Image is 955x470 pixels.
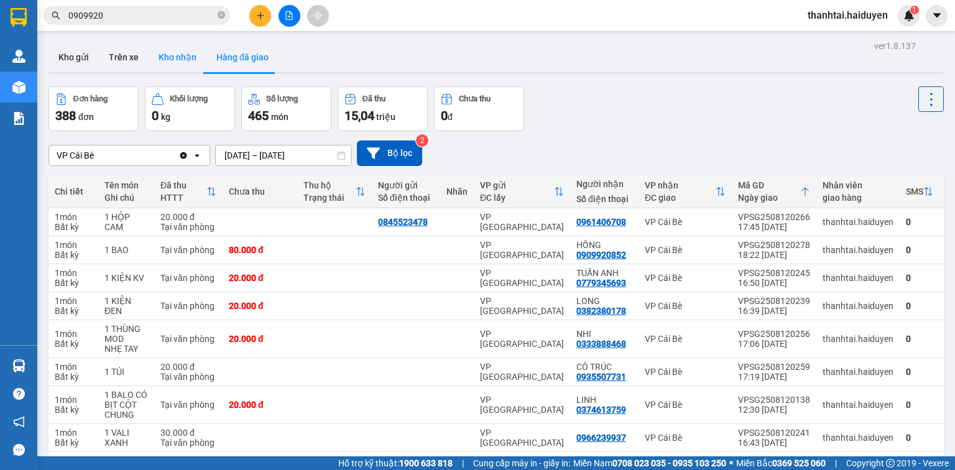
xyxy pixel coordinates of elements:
div: Thu hộ [303,180,356,190]
button: Trên xe [99,42,149,72]
span: đ [448,112,453,122]
div: 0374613759 [576,405,626,415]
th: Toggle SortBy [154,175,223,208]
div: Bất kỳ [55,372,92,382]
strong: 0369 525 060 [772,458,826,468]
span: copyright [886,459,895,468]
div: 1 món [55,428,92,438]
strong: 0708 023 035 - 0935 103 250 [612,458,726,468]
div: 0935507731 [576,372,626,382]
div: 1 KIỆN ĐEN [104,296,148,316]
div: 0779345693 [576,278,626,288]
img: warehouse-icon [12,81,25,94]
sup: 1 [910,6,919,14]
div: 1 KIỆN KV [104,273,148,283]
div: thanhtai.haiduyen [823,245,893,255]
div: giao hàng [823,193,893,203]
div: 0 [906,334,933,344]
div: VP nhận [645,180,716,190]
th: Toggle SortBy [474,175,570,208]
div: LONG [576,296,632,306]
div: 30.000 đ [160,428,216,438]
div: VPSG2508120239 [738,296,810,306]
span: 0 [441,108,448,123]
div: ĐC lấy [480,193,554,203]
div: TUẤN ANH [576,268,632,278]
input: Selected VP Cái Bè. [95,149,96,162]
button: caret-down [926,5,948,27]
span: 465 [248,108,269,123]
div: thanhtai.haiduyen [823,334,893,344]
div: VP [GEOGRAPHIC_DATA] [480,428,564,448]
img: logo-vxr [11,8,27,27]
div: Người nhận [576,179,632,189]
div: Tại văn phòng [160,372,216,382]
button: Đơn hàng388đơn [48,86,139,131]
span: message [13,444,25,456]
button: Kho nhận [149,42,206,72]
span: caret-down [931,10,943,21]
span: close-circle [218,10,225,22]
div: VP Cái Bè [645,301,726,311]
div: 80.000 đ [229,245,291,255]
div: Khối lượng [170,94,208,103]
div: ver 1.8.137 [874,39,916,53]
div: 1 VALI XANH [104,428,148,448]
div: VP [GEOGRAPHIC_DATA] [480,268,564,288]
span: Cung cấp máy in - giấy in: [473,456,570,470]
div: 0961406708 [576,217,626,227]
div: 1 món [55,212,92,222]
span: triệu [376,112,395,122]
span: 15,04 [344,108,374,123]
div: NHI [576,329,632,339]
div: 0 [906,217,933,227]
span: notification [13,416,25,428]
div: 1 món [55,329,92,339]
div: thanhtai.haiduyen [823,273,893,283]
div: VP Cái Bè [645,400,726,410]
div: 18:22 [DATE] [738,250,810,260]
div: 1 món [55,395,92,405]
button: Khối lượng0kg [145,86,235,131]
div: NHẸ TAY [104,344,148,354]
div: 16:39 [DATE] [738,306,810,316]
div: CÔ TRÚC [576,362,632,372]
th: Toggle SortBy [732,175,816,208]
div: 1 món [55,268,92,278]
div: Tên món [104,180,148,190]
button: plus [249,5,271,27]
button: Hàng đã giao [206,42,279,72]
div: Bất kỳ [55,438,92,448]
span: Miền Bắc [736,456,826,470]
span: 0 [152,108,159,123]
div: 1 BALO CÓ BỊT CỘT CHUNG [104,390,148,420]
div: 0 [906,273,933,283]
div: VPSG2508120256 [738,329,810,339]
svg: open [192,150,202,160]
span: đơn [78,112,94,122]
div: VP [GEOGRAPHIC_DATA] [480,240,564,260]
div: 0333888468 [576,339,626,349]
div: ĐC giao [645,193,716,203]
div: 1 HỘP CAM [104,212,148,232]
div: VP Cái Bè [57,149,94,162]
sup: 2 [416,134,428,147]
div: 1 món [55,296,92,306]
button: file-add [279,5,300,27]
div: VP [GEOGRAPHIC_DATA] [480,329,564,349]
img: warehouse-icon [12,50,25,63]
div: 20.000 đ [160,362,216,372]
div: Số điện thoại [378,193,434,203]
div: thanhtai.haiduyen [823,367,893,377]
span: | [462,456,464,470]
span: 388 [55,108,76,123]
div: 0845523478 [378,217,428,227]
div: Tại văn phòng [160,438,216,448]
span: Hỗ trợ kỹ thuật: [338,456,453,470]
div: 0 [906,301,933,311]
div: VP Cái Bè [645,367,726,377]
div: 17:19 [DATE] [738,372,810,382]
div: 0 [906,367,933,377]
div: Tại văn phòng [160,222,216,232]
div: VP Cái Bè [645,433,726,443]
